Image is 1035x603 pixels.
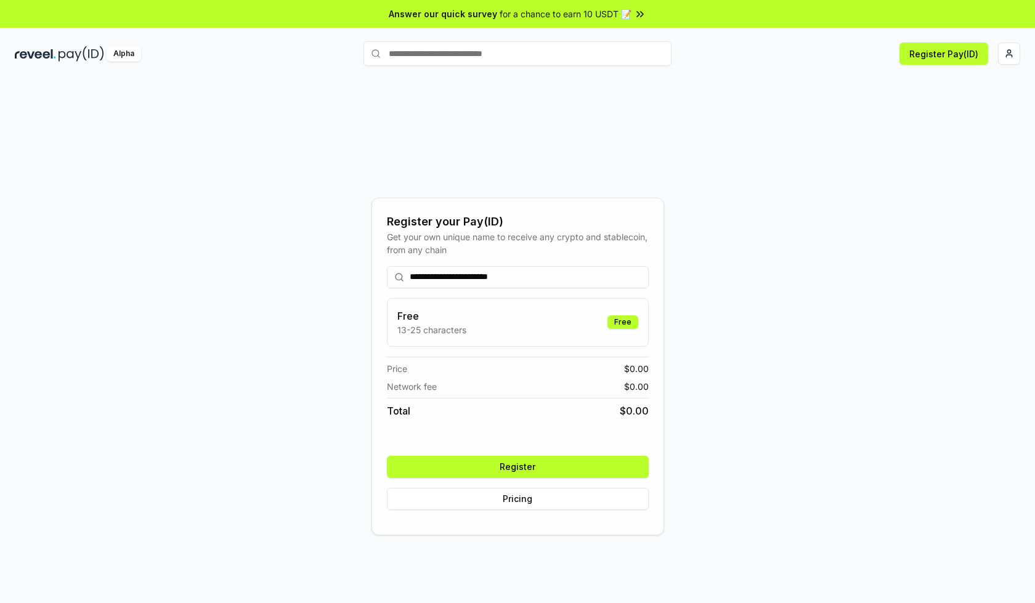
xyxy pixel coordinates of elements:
span: $ 0.00 [624,362,649,375]
span: Total [387,403,410,418]
img: reveel_dark [15,46,56,62]
div: Register your Pay(ID) [387,213,649,230]
img: pay_id [59,46,104,62]
p: 13-25 characters [397,323,466,336]
span: $ 0.00 [620,403,649,418]
span: Answer our quick survey [389,7,497,20]
span: for a chance to earn 10 USDT 📝 [500,7,631,20]
span: Price [387,362,407,375]
button: Register Pay(ID) [899,42,988,65]
button: Pricing [387,488,649,510]
div: Alpha [107,46,141,62]
span: $ 0.00 [624,380,649,393]
h3: Free [397,309,466,323]
button: Register [387,456,649,478]
div: Free [607,315,638,329]
span: Network fee [387,380,437,393]
div: Get your own unique name to receive any crypto and stablecoin, from any chain [387,230,649,256]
